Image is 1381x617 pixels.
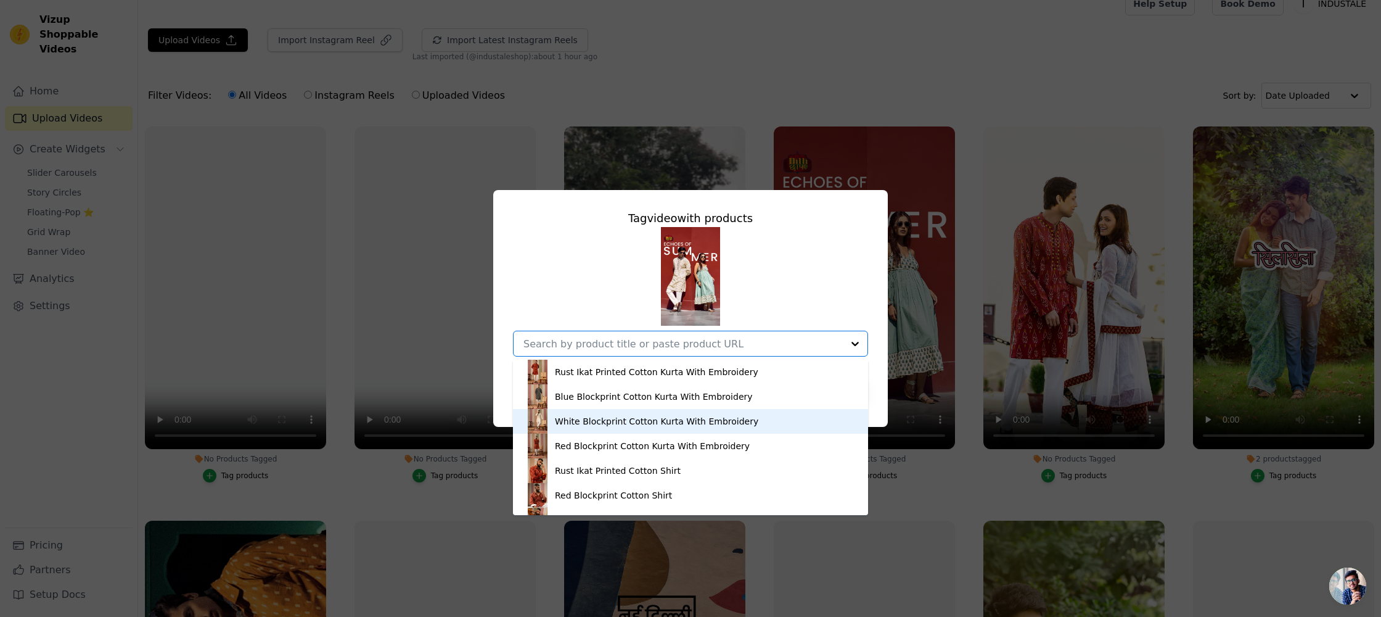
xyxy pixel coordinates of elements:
[661,227,720,326] img: reel-preview-jmiquetest.myshopify.com-3627253336942432123_12734046258.jpeg
[525,458,550,483] img: product thumbnail
[525,483,550,508] img: product thumbnail
[1329,568,1366,605] div: Open chat
[525,384,550,409] img: product thumbnail
[555,489,672,502] div: Red Blockprint Cotton Shirt
[555,391,753,403] div: Blue Blockprint Cotton Kurta With Embroidery
[555,366,758,378] div: Rust Ikat Printed Cotton Kurta With Embroidery
[513,210,868,227] div: Tag video with products
[525,360,550,384] img: product thumbnail
[555,514,697,526] div: Mustard Ikat Printed Cotton Shirt
[525,409,550,434] img: product thumbnail
[525,508,550,532] img: product thumbnail
[555,415,758,428] div: White Blockprint Cotton Kurta With Embroidery
[525,434,550,458] img: product thumbnail
[555,465,681,477] div: Rust Ikat Printed Cotton Shirt
[555,440,750,452] div: Red Blockprint Cotton Kurta With Embroidery
[523,338,843,350] input: Search by product title or paste product URL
